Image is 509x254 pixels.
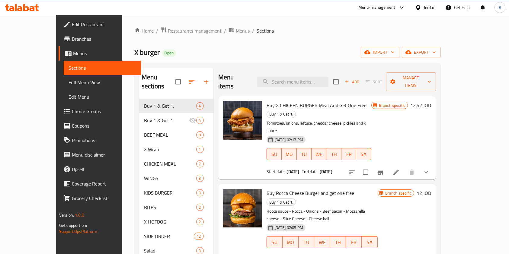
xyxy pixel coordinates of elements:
[196,146,204,153] div: items
[299,150,309,159] span: TU
[144,117,189,124] span: Buy 1 & Get 1
[392,169,400,176] a: Edit menu item
[134,46,160,59] span: X burger
[144,204,196,211] div: BITES
[410,101,431,110] h6: 12.52 JOD
[312,148,326,160] button: WE
[196,175,204,182] div: items
[267,101,367,110] span: Buy X CHICKEN BURGER Meal And Get One Free
[257,77,328,87] input: search
[317,238,328,247] span: WE
[314,236,330,248] button: WE
[189,117,196,124] svg: Inactive section
[59,46,141,61] a: Menus
[299,236,314,248] button: TU
[144,189,196,196] span: KIDS BURGER
[224,27,226,34] li: /
[342,77,362,87] button: Add
[59,104,141,119] a: Choice Groups
[405,165,419,179] button: delete
[267,199,296,206] span: Buy 1 & Get 1.
[302,168,319,176] span: End date:
[284,150,294,159] span: MO
[267,189,354,198] span: Buy Rocca Cheese Burger and get one free
[139,200,213,214] div: BITES2
[362,236,377,248] button: SA
[59,148,141,162] a: Menu disclaimer
[72,166,136,173] span: Upsell
[69,64,136,71] span: Sections
[267,168,286,176] span: Start date:
[267,111,296,118] span: Buy 1 & Get 1.
[391,74,431,89] span: Manage items
[139,186,213,200] div: KIDS BURGER3
[272,137,306,143] span: [DATE] 02:17 PM
[197,161,203,167] span: 7
[59,119,141,133] a: Coupons
[330,75,342,88] span: Select section
[75,211,84,219] span: 1.0.0
[69,79,136,86] span: Full Menu View
[144,175,196,182] span: WINGS
[301,238,312,247] span: TU
[59,227,98,235] a: Support.OpsPlatform
[197,205,203,210] span: 2
[144,233,194,240] div: SIDE ORDER
[72,151,136,158] span: Menu disclaimer
[199,75,213,89] button: Add section
[73,50,136,57] span: Menus
[499,4,501,11] span: A
[72,195,136,202] span: Grocery Checklist
[59,191,141,205] a: Grocery Checklist
[139,214,213,229] div: X HOTDOG2
[361,47,399,58] button: import
[326,148,341,160] button: TH
[362,77,386,87] span: Select section first
[197,248,203,254] span: 3
[64,90,141,104] a: Edit Menu
[59,133,141,148] a: Promotions
[72,180,136,187] span: Coverage Report
[139,128,213,142] div: BEEF MEAL8
[162,49,176,57] div: Open
[267,236,283,248] button: SU
[161,27,222,35] a: Restaurants management
[196,204,204,211] div: items
[59,162,141,176] a: Upsell
[417,189,431,197] h6: 12 JOD
[139,229,213,243] div: SIDE ORDER12
[267,148,282,160] button: SU
[348,238,359,247] span: FR
[134,27,154,34] a: Home
[344,78,360,85] span: Add
[72,122,136,129] span: Coupons
[139,171,213,186] div: WINGS3
[314,150,324,159] span: WE
[345,165,359,179] button: sort-choices
[172,75,184,88] span: Select all sections
[386,72,436,91] button: Manage items
[197,176,203,181] span: 3
[64,61,141,75] a: Sections
[236,27,250,34] span: Menus
[139,142,213,157] div: X Wrap1
[366,49,395,56] span: import
[144,102,196,110] span: Buy 1 & Get 1.
[342,77,362,87] span: Add item
[168,27,222,34] span: Restaurants management
[282,148,296,160] button: MO
[358,4,395,11] div: Menu-management
[144,160,196,167] div: CHICKEN MEAL
[333,238,344,247] span: TH
[144,218,196,225] div: X HOTDOG
[144,146,196,153] span: X Wrap
[59,176,141,191] a: Coverage Report
[194,233,203,239] span: 12
[197,190,203,196] span: 3
[196,131,204,138] div: items
[197,103,203,109] span: 4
